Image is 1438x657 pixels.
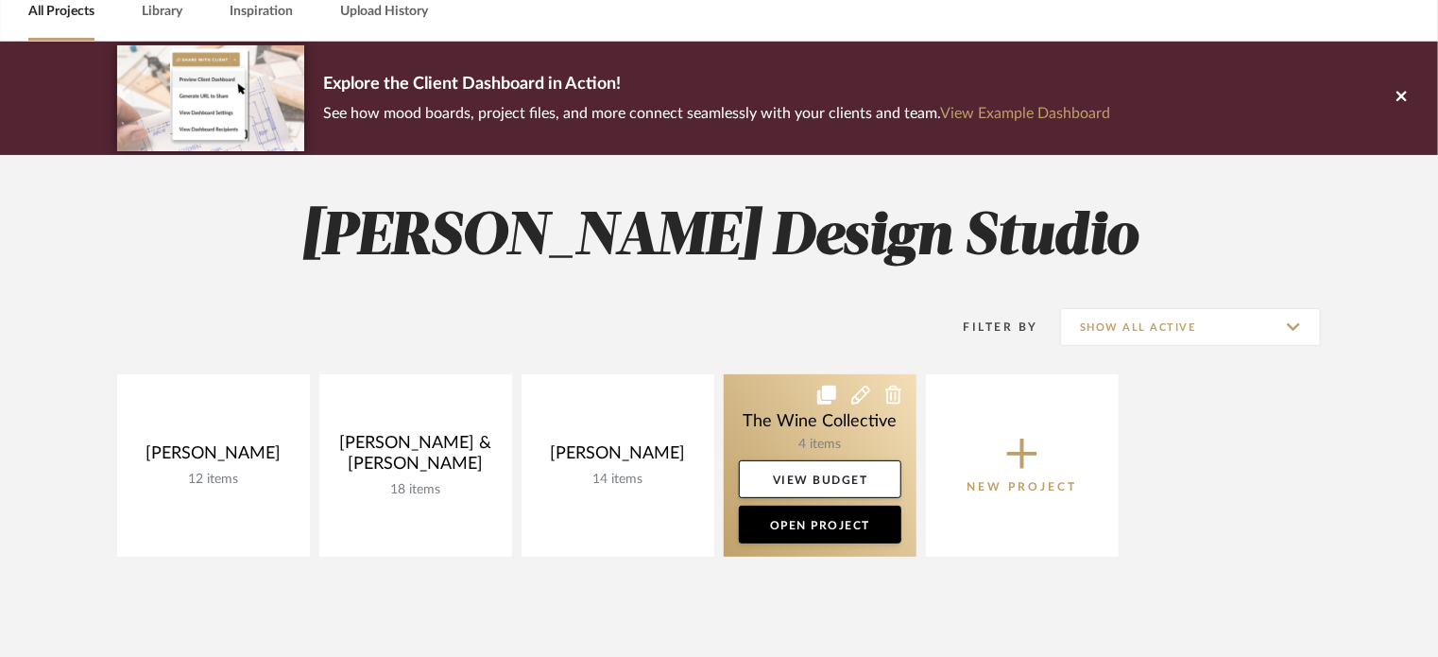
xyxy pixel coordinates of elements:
[323,70,1110,100] p: Explore the Client Dashboard in Action!
[967,477,1078,496] p: New Project
[939,318,1038,337] div: Filter By
[739,460,901,498] a: View Budget
[117,45,304,150] img: d5d033c5-7b12-40c2-a960-1ecee1989c38.png
[334,433,497,482] div: [PERSON_NAME] & [PERSON_NAME]
[940,106,1110,121] a: View Example Dashboard
[537,443,699,472] div: [PERSON_NAME]
[537,472,699,488] div: 14 items
[132,472,295,488] div: 12 items
[323,100,1110,127] p: See how mood boards, project files, and more connect seamlessly with your clients and team.
[926,374,1119,557] button: New Project
[39,202,1399,273] h2: [PERSON_NAME] Design Studio
[132,443,295,472] div: [PERSON_NAME]
[739,506,901,544] a: Open Project
[334,482,497,498] div: 18 items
